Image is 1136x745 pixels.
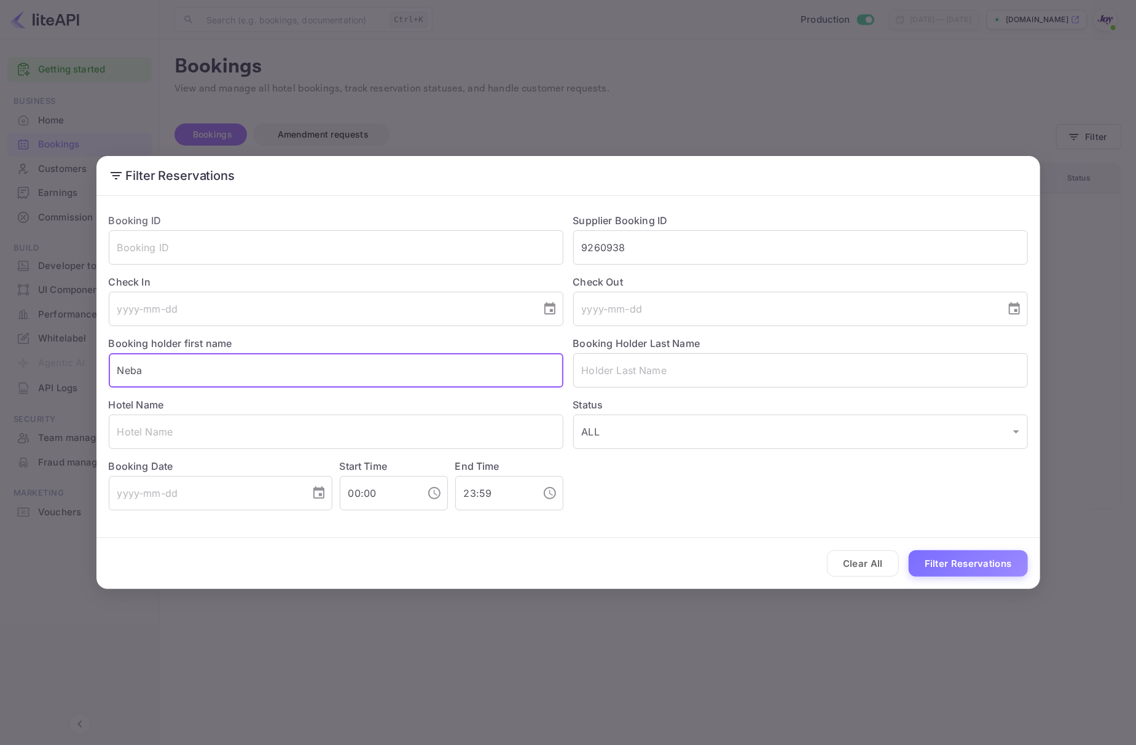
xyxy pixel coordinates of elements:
input: yyyy-mm-dd [109,476,302,510]
button: Choose date [538,297,562,321]
label: Booking holder first name [109,337,232,349]
label: End Time [455,460,499,472]
button: Choose time, selected time is 12:00 AM [422,481,447,505]
label: Booking ID [109,214,162,227]
label: Check Out [573,275,1028,289]
input: Booking ID [109,230,563,265]
button: Filter Reservations [909,550,1028,577]
button: Choose date [1002,297,1027,321]
label: Supplier Booking ID [573,214,668,227]
input: Holder Last Name [573,353,1028,388]
input: hh:mm [340,476,417,510]
input: Holder First Name [109,353,563,388]
label: Start Time [340,460,388,472]
input: Hotel Name [109,415,563,449]
label: Status [573,397,1028,412]
label: Check In [109,275,563,289]
input: hh:mm [455,476,533,510]
div: ALL [573,415,1028,449]
label: Booking Holder Last Name [573,337,700,349]
h2: Filter Reservations [96,156,1040,195]
label: Hotel Name [109,399,164,411]
input: Supplier Booking ID [573,230,1028,265]
button: Choose time, selected time is 11:59 PM [538,481,562,505]
label: Booking Date [109,459,332,474]
input: yyyy-mm-dd [573,292,997,326]
button: Clear All [827,550,899,577]
button: Choose date [307,481,331,505]
input: yyyy-mm-dd [109,292,533,326]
